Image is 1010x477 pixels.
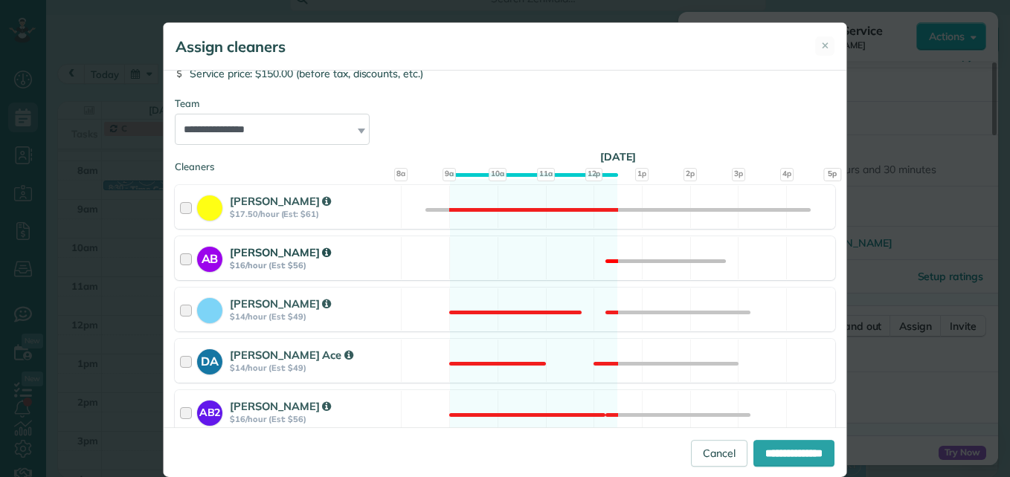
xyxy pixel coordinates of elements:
[821,39,829,53] span: ✕
[175,66,835,81] div: Service price: $150.00 (before tax, discounts, etc.)
[230,348,353,362] strong: [PERSON_NAME] Ace
[230,363,396,373] strong: $14/hour (Est: $49)
[691,440,747,467] a: Cancel
[230,296,331,311] strong: [PERSON_NAME]
[197,349,222,370] strong: DA
[230,311,396,322] strong: $14/hour (Est: $49)
[230,414,396,424] strong: $16/hour (Est: $56)
[230,194,331,208] strong: [PERSON_NAME]
[197,400,222,421] strong: AB2
[176,36,286,57] h5: Assign cleaners
[175,97,835,111] div: Team
[230,399,331,413] strong: [PERSON_NAME]
[230,209,396,219] strong: $17.50/hour (Est: $61)
[230,260,396,270] strong: $16/hour (Est: $56)
[197,247,222,267] strong: AB
[230,245,331,259] strong: [PERSON_NAME]
[175,160,835,164] div: Cleaners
